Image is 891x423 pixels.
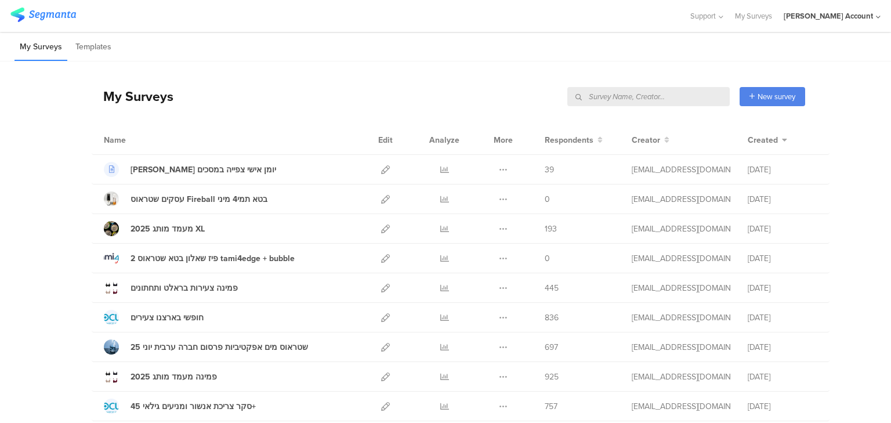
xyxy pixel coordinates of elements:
[131,400,256,413] div: סקר צריכת אנשור ומניעים גילאי 45+
[104,280,238,295] a: פמינה צעירות בראלט ותחתונים
[748,164,817,176] div: [DATE]
[545,223,557,235] span: 193
[131,371,217,383] div: פמינה מעמד מותג 2025
[545,164,554,176] span: 39
[545,341,558,353] span: 697
[131,252,295,265] div: 2 פיז שאלון בטא שטראוס tami4edge + bubble
[632,252,730,265] div: odelya@ifocus-r.com
[15,34,67,61] li: My Surveys
[748,134,787,146] button: Created
[748,371,817,383] div: [DATE]
[632,164,730,176] div: odelya@ifocus-r.com
[748,193,817,205] div: [DATE]
[104,310,204,325] a: חופשי בארצנו צעירים
[427,125,462,154] div: Analyze
[748,223,817,235] div: [DATE]
[104,339,308,355] a: שטראוס מים אפקטיביות פרסום חברה ערבית יוני 25
[690,10,716,21] span: Support
[632,341,730,353] div: odelya@ifocus-r.com
[632,312,730,324] div: odelya@ifocus-r.com
[491,125,516,154] div: More
[545,400,557,413] span: 757
[545,252,550,265] span: 0
[131,223,205,235] div: 2025 מעמד מותג XL
[545,282,559,294] span: 445
[632,282,730,294] div: odelya@ifocus-r.com
[748,252,817,265] div: [DATE]
[104,162,276,177] a: [PERSON_NAME] יומן אישי צפייה במסכים
[632,193,730,205] div: odelya@ifocus-r.com
[784,10,873,21] div: [PERSON_NAME] Account
[545,134,603,146] button: Respondents
[104,134,173,146] div: Name
[373,125,398,154] div: Edit
[632,223,730,235] div: odelya@ifocus-r.com
[748,134,778,146] span: Created
[104,251,295,266] a: 2 פיז שאלון בטא שטראוס tami4edge + bubble
[104,221,205,236] a: 2025 מעמד מותג XL
[131,193,267,205] div: עסקים שטראוס Fireball בטא תמי4 מיני
[567,87,730,106] input: Survey Name, Creator...
[131,164,276,176] div: שמיר שאלון יומן אישי צפייה במסכים
[92,86,173,106] div: My Surveys
[748,400,817,413] div: [DATE]
[70,34,117,61] li: Templates
[632,400,730,413] div: odelya@ifocus-r.com
[748,312,817,324] div: [DATE]
[748,282,817,294] div: [DATE]
[748,341,817,353] div: [DATE]
[758,91,795,102] span: New survey
[10,8,76,22] img: segmanta logo
[632,134,660,146] span: Creator
[131,312,204,324] div: חופשי בארצנו צעירים
[104,399,256,414] a: סקר צריכת אנשור ומניעים גילאי 45+
[104,191,267,207] a: עסקים שטראוס Fireball בטא תמי4 מיני
[131,282,238,294] div: פמינה צעירות בראלט ותחתונים
[545,371,559,383] span: 925
[545,312,559,324] span: 836
[545,134,593,146] span: Respondents
[632,371,730,383] div: odelya@ifocus-r.com
[545,193,550,205] span: 0
[632,134,669,146] button: Creator
[131,341,308,353] div: שטראוס מים אפקטיביות פרסום חברה ערבית יוני 25
[104,369,217,384] a: פמינה מעמד מותג 2025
